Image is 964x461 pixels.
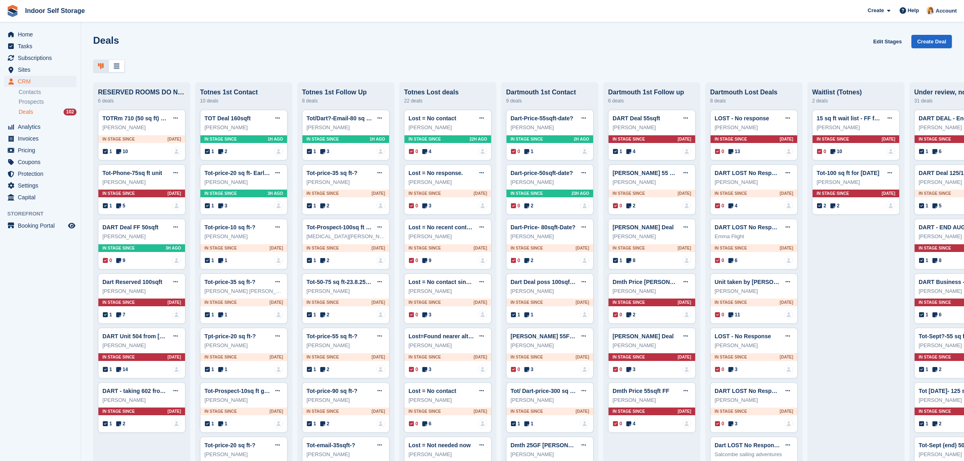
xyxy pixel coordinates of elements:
span: 0 [409,202,418,209]
img: deal-assignee-blank [682,419,691,428]
span: In stage since [715,136,747,142]
a: DART LOST No Response [715,170,785,176]
span: Account [936,7,957,15]
img: deal-assignee-blank [580,201,589,210]
img: stora-icon-8386f47178a22dfd0bd8f6a31ec36ba5ce8667c1dd55bd0f319d3a0aa187defe.svg [6,5,19,17]
span: Help [908,6,919,15]
a: Dmth Price 55sqft FF [613,388,669,394]
span: 2 [524,202,534,209]
span: 23H AGO [571,190,589,196]
span: 0 [613,202,622,209]
img: deal-assignee-blank [784,365,793,374]
span: Prospects [19,98,44,106]
img: deal-assignee-blank [274,310,283,319]
img: deal-assignee-blank [172,365,181,374]
span: Storefront [7,210,81,218]
span: 0 [715,148,724,155]
a: deal-assignee-blank [376,310,385,319]
img: deal-assignee-blank [376,365,385,374]
span: Pricing [18,145,66,156]
a: Tot-Prospect-10sq ft ground floor [204,388,294,394]
span: In stage since [102,136,135,142]
a: deal-assignee-blank [682,310,691,319]
span: Deals [19,108,33,116]
a: menu [4,156,77,168]
span: In stage since [919,190,951,196]
a: Tot-email-35sqft-? [306,442,355,448]
span: 2 [830,202,840,209]
a: deal-assignee-blank [580,419,589,428]
span: Analytics [18,121,66,132]
img: deal-assignee-blank [478,147,487,156]
span: 1 [307,202,316,209]
div: [PERSON_NAME] [511,124,589,132]
a: deal-assignee-blank [172,310,181,319]
span: [DATE] [474,190,487,196]
a: [PERSON_NAME] Deal [613,333,674,339]
div: [PERSON_NAME] [409,178,487,186]
a: DART LOST No Response [715,388,785,394]
span: 0 [511,202,520,209]
span: In stage since [817,190,849,196]
a: [PERSON_NAME] 55 GF Deal [613,170,691,176]
a: Tot-price-20 sq ft-? [204,442,255,448]
a: Tot-price-35 sq ft-? [204,279,255,285]
div: [PERSON_NAME] [409,233,487,241]
a: LOST - No response [715,115,769,122]
a: 15 sq ft wait list - FF for transfer [817,115,902,122]
img: deal-assignee-blank [274,147,283,156]
img: deal-assignee-blank [478,419,487,428]
a: deal-assignee-blank [172,147,181,156]
div: 6 deals [608,96,696,106]
div: Dartmouth 1st Contact [506,89,594,96]
div: [PERSON_NAME] [715,178,793,186]
img: Joanne Smith [926,6,934,15]
span: 1H AGO [370,136,385,142]
a: Lost = No contact [409,388,456,394]
div: Totnes 1st Follow Up [302,89,389,96]
img: deal-assignee-blank [580,147,589,156]
div: Dartmouth 1st Follow up [608,89,696,96]
img: deal-assignee-blank [376,147,385,156]
div: [PERSON_NAME] [204,233,283,241]
a: DART Deal FF 50sqft [102,224,158,230]
a: Lost = No response. [409,170,463,176]
span: In stage since [613,136,645,142]
div: RESERVED ROOMS DO NOT LET [98,89,185,96]
a: DART Deal 55sqft [613,115,660,122]
img: deal-assignee-blank [172,256,181,265]
img: deal-assignee-blank [682,147,691,156]
span: 0 [817,148,826,155]
a: Dart LOST No Response [715,442,781,448]
div: Totnes 1st Contact [200,89,287,96]
span: Create [868,6,884,15]
a: deal-assignee-blank [274,365,283,374]
img: deal-assignee-blank [274,201,283,210]
a: deal-assignee-blank [376,419,385,428]
div: [PERSON_NAME] [409,124,487,132]
div: [PERSON_NAME] [306,124,385,132]
a: menu [4,76,77,87]
img: deal-assignee-blank [478,310,487,319]
a: menu [4,220,77,231]
a: LOST - No Response [715,333,771,339]
span: CRM [18,76,66,87]
span: 1H AGO [268,136,283,142]
a: Tot-Phone-75sq ft unit [102,170,162,176]
span: Subscriptions [18,52,66,64]
img: deal-assignee-blank [376,256,385,265]
a: deal-assignee-blank [580,310,589,319]
span: 1 [919,202,928,209]
div: 22 deals [404,96,492,106]
div: 9 deals [506,96,594,106]
a: deal-assignee-blank [478,365,487,374]
div: [PERSON_NAME] [613,233,691,241]
div: 8 deals [302,96,389,106]
img: deal-assignee-blank [580,365,589,374]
